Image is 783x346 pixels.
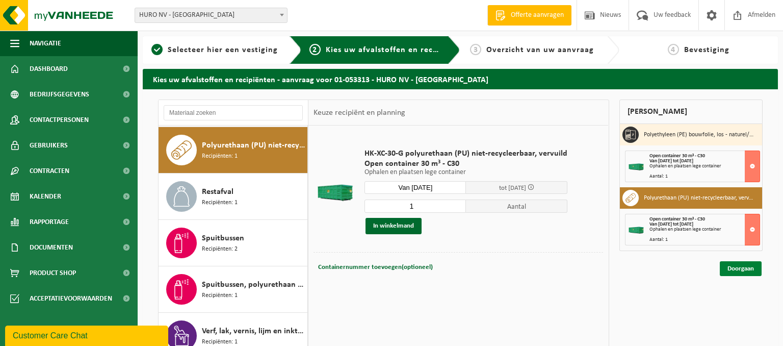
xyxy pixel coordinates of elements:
[30,184,61,209] span: Kalender
[202,198,238,208] span: Recipiënten: 1
[649,237,760,242] div: Aantal: 1
[164,105,303,120] input: Materiaal zoeken
[649,216,705,222] span: Open container 30 m³ - C30
[143,69,778,89] h2: Kies uw afvalstoffen en recipiënten - aanvraag voor 01-053313 - HURO NV - [GEOGRAPHIC_DATA]
[619,100,763,124] div: [PERSON_NAME]
[159,220,308,266] button: Spuitbussen Recipiënten: 2
[649,164,760,169] div: Ophalen en plaatsen lege container
[649,221,693,227] strong: Van [DATE] tot [DATE]
[168,46,278,54] span: Selecteer hier een vestiging
[202,279,305,291] span: Spuitbussen, polyurethaan (PU)
[202,152,238,161] span: Recipiënten: 1
[470,44,481,55] span: 3
[720,261,762,276] a: Doorgaan
[159,127,308,174] button: Polyurethaan (PU) niet-recycleerbaar, vervuild Recipiënten: 1
[644,190,755,206] h3: Polyurethaan (PU) niet-recycleerbaar, vervuild
[30,286,112,311] span: Acceptatievoorwaarden
[30,260,76,286] span: Product Shop
[30,235,73,260] span: Documenten
[202,291,238,301] span: Recipiënten: 1
[159,266,308,313] button: Spuitbussen, polyurethaan (PU) Recipiënten: 1
[202,244,238,254] span: Recipiënten: 2
[148,44,281,56] a: 1Selecteer hier een vestiging
[309,44,321,55] span: 2
[202,232,244,244] span: Spuitbussen
[366,218,422,234] button: In winkelmand
[30,158,69,184] span: Contracten
[202,186,233,198] span: Restafval
[364,181,466,194] input: Selecteer datum
[364,159,567,169] span: Open container 30 m³ - C30
[466,200,567,213] span: Aantal
[508,10,566,20] span: Offerte aanvragen
[487,5,571,26] a: Offerte aanvragen
[649,227,760,232] div: Ophalen en plaatsen lege container
[30,31,61,56] span: Navigatie
[317,260,434,275] button: Containernummer toevoegen(optioneel)
[649,153,705,159] span: Open container 30 m³ - C30
[499,185,526,191] span: tot [DATE]
[644,127,755,143] h3: Polyethyleen (PE) bouwfolie, los - naturel/gekleurd
[30,107,89,133] span: Contactpersonen
[364,169,567,176] p: Ophalen en plaatsen lege container
[30,82,89,107] span: Bedrijfsgegevens
[135,8,287,22] span: HURO NV - OOSTNIEUWKERKE
[649,174,760,179] div: Aantal: 1
[326,46,466,54] span: Kies uw afvalstoffen en recipiënten
[684,46,729,54] span: Bevestiging
[668,44,679,55] span: 4
[30,56,68,82] span: Dashboard
[151,44,163,55] span: 1
[159,174,308,220] button: Restafval Recipiënten: 1
[202,325,305,337] span: Verf, lak, vernis, lijm en inkt, industrieel in kleinverpakking
[202,139,305,152] span: Polyurethaan (PU) niet-recycleerbaar, vervuild
[308,100,410,126] div: Keuze recipiënt en planning
[30,209,69,235] span: Rapportage
[135,8,288,23] span: HURO NV - OOSTNIEUWKERKE
[649,158,693,164] strong: Van [DATE] tot [DATE]
[30,133,68,158] span: Gebruikers
[364,149,567,159] span: HK-XC-30-G polyurethaan (PU) niet-recycleerbaar, vervuild
[318,264,433,270] span: Containernummer toevoegen(optioneel)
[486,46,594,54] span: Overzicht van uw aanvraag
[5,324,170,346] iframe: chat widget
